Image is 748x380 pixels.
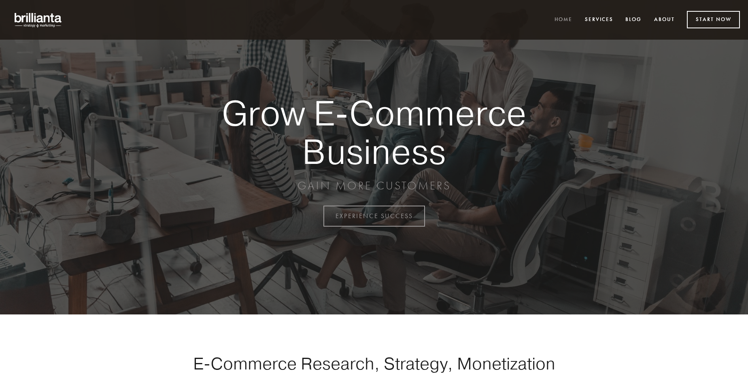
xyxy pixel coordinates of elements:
[323,206,425,227] a: EXPERIENCE SUCCESS
[620,13,647,27] a: Blog
[168,353,580,374] h1: E-Commerce Research, Strategy, Monetization
[580,13,618,27] a: Services
[649,13,680,27] a: About
[687,11,740,28] a: Start Now
[193,94,555,170] strong: Grow E-Commerce Business
[193,178,555,193] p: GAIN MORE CUSTOMERS
[8,8,69,32] img: brillianta - research, strategy, marketing
[549,13,578,27] a: Home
